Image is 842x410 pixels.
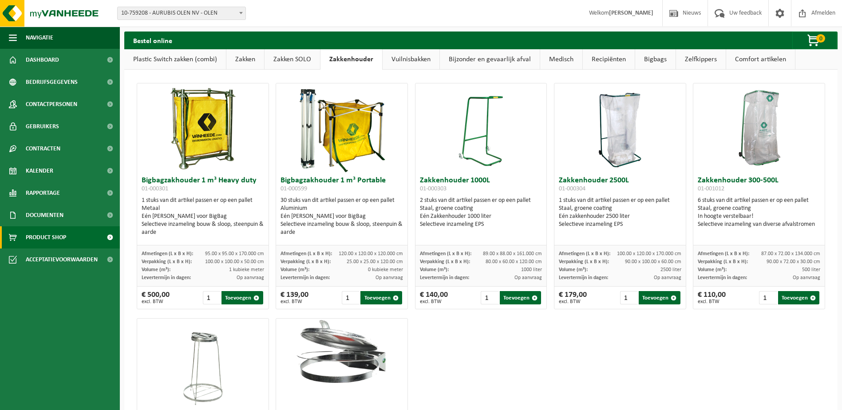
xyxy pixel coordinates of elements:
[698,177,820,194] h3: Zakkenhouder 300-500L
[142,275,191,280] span: Levertermijn in dagen:
[26,49,59,71] span: Dashboard
[281,177,403,194] h3: Bigbagzakhouder 1 m³ Portable
[281,291,308,304] div: € 139,00
[281,267,309,272] span: Volume (m³):
[281,185,307,192] span: 01-000599
[142,205,264,213] div: Metaal
[297,83,386,172] img: 01-000599
[715,83,803,172] img: 01-001012
[26,160,53,182] span: Kalender
[420,177,542,194] h3: Zakkenhouder 1000L
[383,49,439,70] a: Vuilnisbakken
[281,251,332,256] span: Afmetingen (L x B x H):
[420,259,470,264] span: Verpakking (L x B x H):
[281,213,403,221] div: Eén [PERSON_NAME] voor BigBag
[142,213,264,221] div: Eén [PERSON_NAME] voor BigBag
[620,291,638,304] input: 1
[635,49,676,70] a: Bigbags
[265,49,320,70] a: Zakken SOLO
[617,251,681,256] span: 100.00 x 120.00 x 170.000 cm
[660,267,681,272] span: 2500 liter
[203,291,221,304] input: 1
[559,185,585,192] span: 01-000304
[559,177,681,194] h3: Zakkenhouder 2500L
[26,226,66,248] span: Product Shop
[281,197,403,237] div: 30 stuks van dit artikel passen er op een pallet
[698,213,820,221] div: In hoogte verstelbaar!
[559,259,609,264] span: Verpakking (L x B x H):
[142,197,264,237] div: 1 stuks van dit artikel passen er op een pallet
[26,115,59,138] span: Gebruikers
[142,221,264,237] div: Selectieve inzameling bouw & sloop, steenpuin & aarde
[420,185,447,192] span: 01-000303
[117,7,246,20] span: 10-759208 - AURUBIS OLEN NV - OLEN
[459,83,503,172] img: 01-000303
[521,267,542,272] span: 1000 liter
[118,7,245,20] span: 10-759208 - AURUBIS OLEN NV - OLEN
[368,267,403,272] span: 0 kubieke meter
[26,27,53,49] span: Navigatie
[698,205,820,213] div: Staal, groene coating
[816,34,825,43] span: 0
[142,291,170,304] div: € 500,00
[281,205,403,213] div: Aluminium
[420,267,449,272] span: Volume (m³):
[481,291,498,304] input: 1
[559,275,608,280] span: Levertermijn in dagen:
[124,49,226,70] a: Plastic Switch zakken (combi)
[625,259,681,264] span: 90.00 x 100.00 x 60.00 cm
[540,49,582,70] a: Medisch
[342,291,360,304] input: 1
[142,267,170,272] span: Volume (m³):
[281,275,330,280] span: Levertermijn in dagen:
[420,213,542,221] div: Eén Zakkenhouder 1000 liter
[26,138,60,160] span: Contracten
[320,49,382,70] a: Zakkenhouder
[221,291,263,304] button: Toevoegen
[654,275,681,280] span: Op aanvraag
[583,49,635,70] a: Recipiënten
[347,259,403,264] span: 25.00 x 25.00 x 120.00 cm
[698,275,747,280] span: Levertermijn in dagen:
[559,299,587,304] span: excl. BTW
[420,291,448,304] div: € 140,00
[420,299,448,304] span: excl. BTW
[559,213,681,221] div: Eén zakkenhouder 2500 liter
[142,299,170,304] span: excl. BTW
[226,49,264,70] a: Zakken
[698,291,726,304] div: € 110,00
[778,291,819,304] button: Toevoegen
[26,93,77,115] span: Contactpersonen
[142,185,168,192] span: 01-000301
[420,205,542,213] div: Staal, groene coating
[281,259,331,264] span: Verpakking (L x B x H):
[237,275,264,280] span: Op aanvraag
[276,319,407,384] img: 01-000307
[205,259,264,264] span: 100.00 x 100.00 x 50.00 cm
[698,251,749,256] span: Afmetingen (L x B x H):
[559,291,587,304] div: € 179,00
[639,291,680,304] button: Toevoegen
[793,275,820,280] span: Op aanvraag
[229,267,264,272] span: 1 kubieke meter
[483,251,542,256] span: 89.00 x 88.00 x 161.000 cm
[598,83,642,172] img: 01-000304
[420,197,542,229] div: 2 stuks van dit artikel passen er op een pallet
[609,10,653,16] strong: [PERSON_NAME]
[281,221,403,237] div: Selectieve inzameling bouw & sloop, steenpuin & aarde
[500,291,541,304] button: Toevoegen
[486,259,542,264] span: 80.00 x 60.00 x 120.00 cm
[726,49,795,70] a: Comfort artikelen
[759,291,777,304] input: 1
[698,259,748,264] span: Verpakking (L x B x H):
[440,49,540,70] a: Bijzonder en gevaarlijk afval
[142,259,192,264] span: Verpakking (L x B x H):
[142,251,193,256] span: Afmetingen (L x B x H):
[26,204,63,226] span: Documenten
[124,32,181,49] h2: Bestel online
[792,32,837,49] button: 0
[802,267,820,272] span: 500 liter
[676,49,726,70] a: Zelfkippers
[376,275,403,280] span: Op aanvraag
[761,251,820,256] span: 87.00 x 72.00 x 134.000 cm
